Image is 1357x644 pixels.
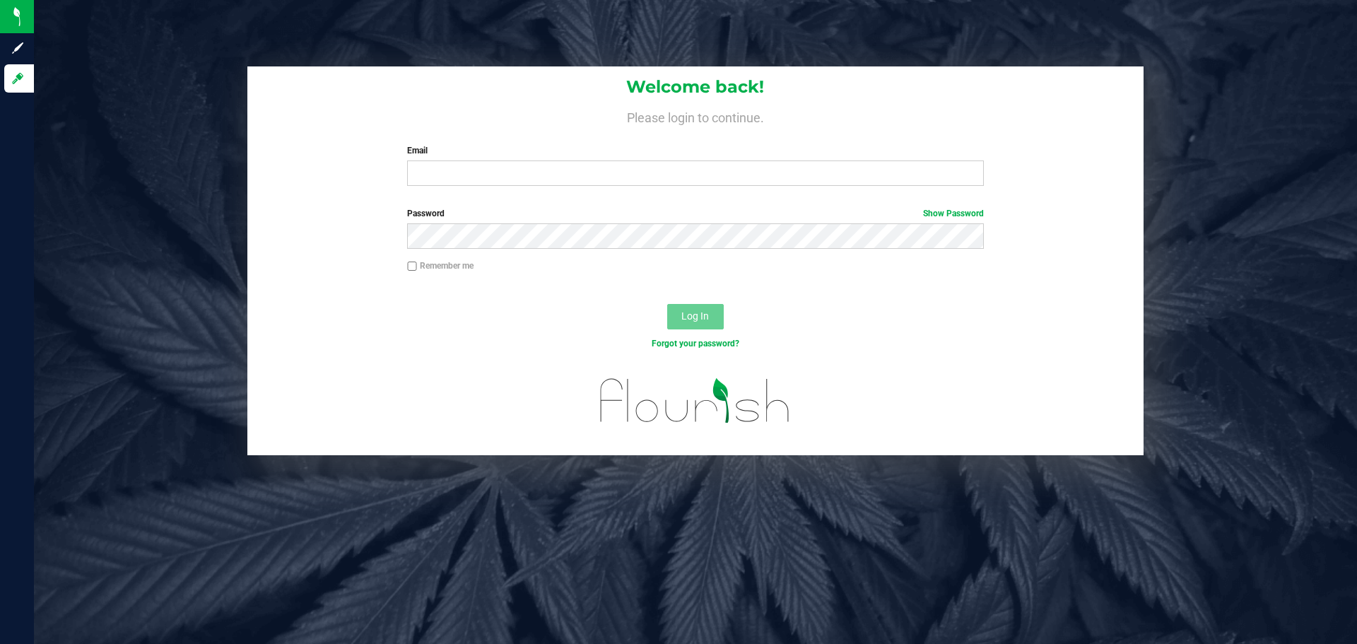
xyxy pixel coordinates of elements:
[247,78,1144,96] h1: Welcome back!
[652,339,739,349] a: Forgot your password?
[11,71,25,86] inline-svg: Log in
[667,304,724,329] button: Log In
[407,262,417,271] input: Remember me
[923,209,984,218] a: Show Password
[407,209,445,218] span: Password
[583,365,807,437] img: flourish_logo.svg
[681,310,709,322] span: Log In
[407,259,474,272] label: Remember me
[11,41,25,55] inline-svg: Sign up
[247,107,1144,124] h4: Please login to continue.
[407,144,983,157] label: Email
